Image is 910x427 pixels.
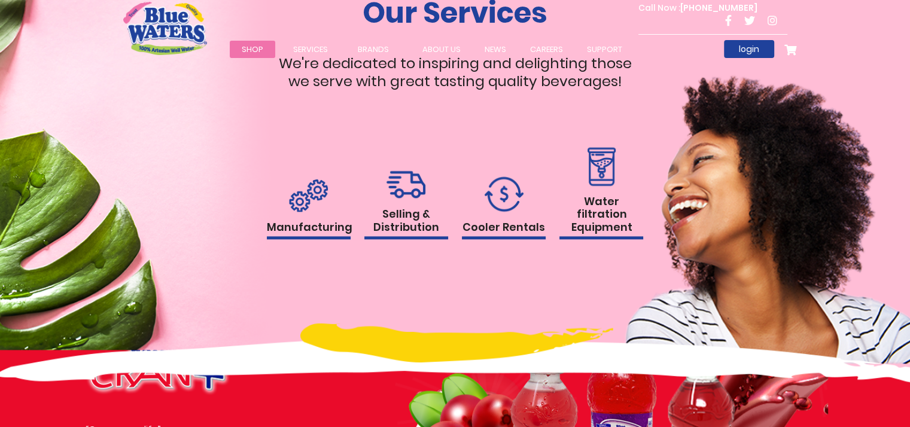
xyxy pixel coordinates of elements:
h1: Water filtration Equipment [559,195,643,240]
a: login [724,40,774,58]
a: about us [410,41,473,58]
a: News [473,41,518,58]
a: Services [281,41,340,58]
span: Services [293,44,328,55]
a: Cooler Rentals [462,176,546,240]
a: Water filtration Equipment [559,147,643,240]
a: store logo [123,2,207,54]
span: Brands [358,44,389,55]
h1: Cooler Rentals [462,221,546,240]
a: Shop [230,41,275,58]
a: Selling & Distribution [364,170,448,239]
a: Brands [346,41,401,58]
span: Call Now : [638,2,680,14]
img: rental [289,179,328,212]
img: rental [584,147,619,186]
h1: Manufacturing [267,221,351,240]
img: rental [485,176,524,212]
p: [PHONE_NUMBER] [638,2,757,14]
a: Manufacturing [267,179,351,240]
img: rental [386,170,425,199]
a: support [575,41,634,58]
span: Shop [242,44,263,55]
p: We're dedicated to inspiring and delighting those we serve with great tasting quality beverages! [267,54,644,90]
a: careers [518,41,575,58]
h1: Selling & Distribution [364,208,448,239]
